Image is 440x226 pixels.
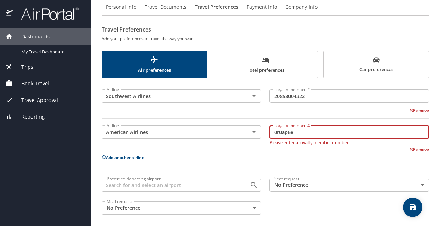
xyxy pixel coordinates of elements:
[21,49,82,55] span: My Travel Dashboard
[145,3,186,11] span: Travel Documents
[269,139,429,145] p: Please enter a loyalty member number
[217,56,314,74] span: Hotel preferences
[403,198,422,217] button: save
[102,51,429,78] div: scrollable force tabs example
[104,181,239,190] input: Search for and select an airport
[249,127,259,137] button: Open
[249,91,259,101] button: Open
[6,7,13,20] img: icon-airportal.png
[102,155,144,160] button: Add another airline
[13,96,58,104] span: Travel Approval
[13,7,79,20] img: airportal-logo.png
[106,56,203,74] span: Air preferences
[249,180,259,190] button: Open
[409,107,429,113] button: Remove
[102,24,429,35] h2: Travel Preferences
[13,113,45,121] span: Reporting
[104,128,239,137] input: Select an Airline
[102,201,261,215] div: No Preference
[409,147,429,153] button: Remove
[13,80,49,87] span: Book Travel
[247,3,277,11] span: Payment Info
[104,92,239,101] input: Select an Airline
[106,3,136,11] span: Personal Info
[13,63,33,71] span: Trips
[269,179,429,192] div: No Preference
[13,33,50,41] span: Dashboards
[285,3,318,11] span: Company Info
[195,3,238,11] span: Travel Preferences
[328,56,424,73] span: Car preferences
[102,35,429,42] h6: Add your preferences to travel the way you want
